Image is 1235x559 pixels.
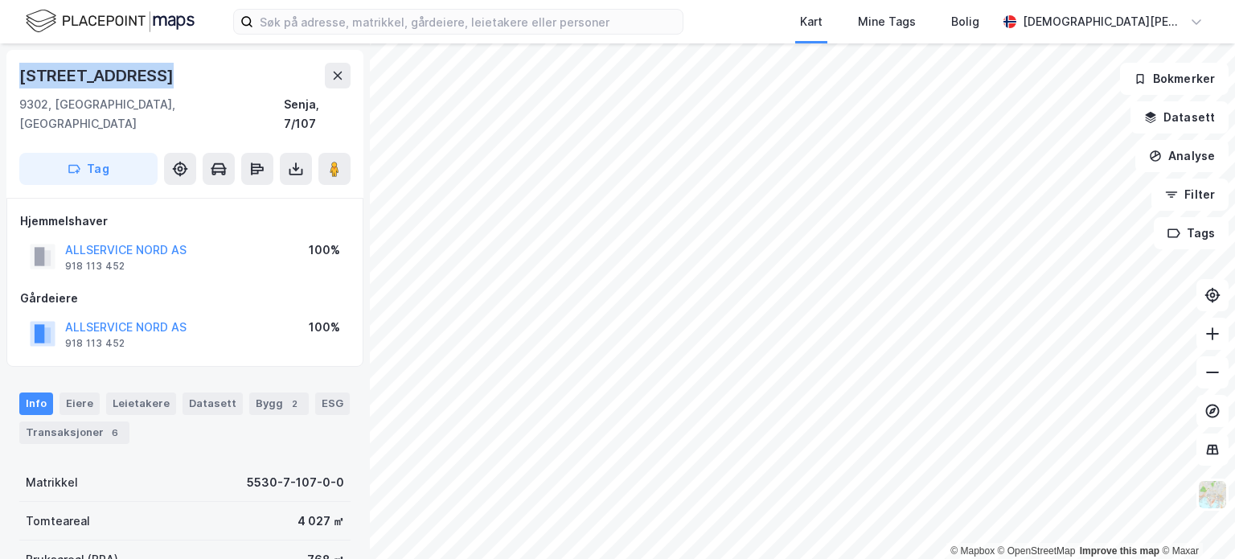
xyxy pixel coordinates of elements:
div: 100% [309,240,340,260]
a: OpenStreetMap [998,545,1076,557]
div: Transaksjoner [19,421,129,444]
input: Søk på adresse, matrikkel, gårdeiere, leietakere eller personer [253,10,683,34]
div: Info [19,393,53,415]
img: logo.f888ab2527a4732fd821a326f86c7f29.svg [26,7,195,35]
div: 4 027 ㎡ [297,512,344,531]
button: Bokmerker [1120,63,1229,95]
button: Filter [1151,179,1229,211]
div: Kontrollprogram for chat [1155,482,1235,559]
div: Bolig [951,12,979,31]
div: 918 113 452 [65,260,125,273]
button: Tag [19,153,158,185]
div: Kart [800,12,823,31]
div: 6 [107,425,123,441]
button: Datasett [1130,101,1229,134]
div: 918 113 452 [65,337,125,350]
div: ESG [315,393,350,415]
button: Analyse [1135,140,1229,172]
div: 100% [309,318,340,337]
img: Z [1197,479,1228,510]
div: [DEMOGRAPHIC_DATA][PERSON_NAME] [1023,12,1184,31]
div: Datasett [183,393,243,415]
div: Eiere [59,393,100,415]
div: 2 [286,396,302,412]
a: Improve this map [1080,545,1159,557]
div: 9302, [GEOGRAPHIC_DATA], [GEOGRAPHIC_DATA] [19,95,284,134]
div: Gårdeiere [20,289,350,308]
div: Tomteareal [26,512,90,531]
div: 5530-7-107-0-0 [247,473,344,492]
div: Senja, 7/107 [284,95,351,134]
div: Bygg [249,393,309,415]
div: Mine Tags [858,12,916,31]
a: Mapbox [950,545,995,557]
div: [STREET_ADDRESS] [19,63,177,88]
div: Matrikkel [26,473,78,492]
div: Hjemmelshaver [20,212,350,231]
iframe: Chat Widget [1155,482,1235,559]
div: Leietakere [106,393,176,415]
button: Tags [1154,217,1229,249]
